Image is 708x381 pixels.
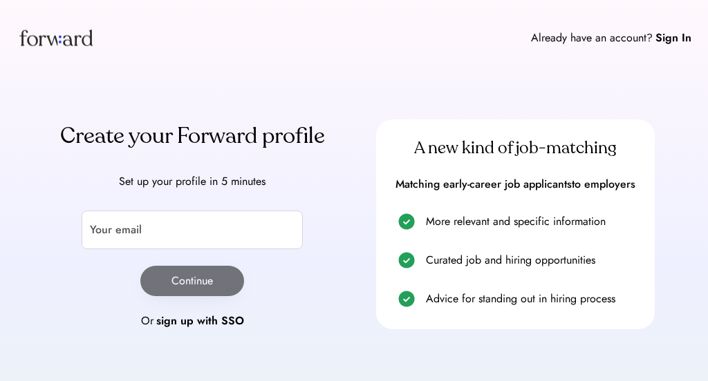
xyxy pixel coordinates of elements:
[141,313,153,329] div: Or
[426,252,638,268] div: Curated job and hiring opportunities
[140,266,244,296] button: Continue
[156,313,244,329] div: sign up with SSO
[53,119,332,153] div: Create your Forward profile
[531,30,653,46] div: Already have an account?
[655,30,691,46] div: Sign In
[426,291,638,307] div: Advice for standing out in hiring process
[398,252,415,268] img: check.svg
[17,17,95,59] img: Forward logo
[393,177,638,192] div: Matching early-career job applicantsto employers
[398,213,415,230] img: check.svg
[426,213,638,230] div: More relevant and specific information
[53,173,332,190] div: Set up your profile in 5 minutes
[393,137,638,159] div: A new kind of job-matching
[398,291,415,307] img: check.svg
